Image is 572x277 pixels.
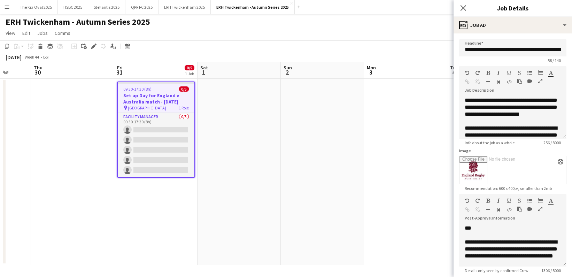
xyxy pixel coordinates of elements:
[449,68,458,76] span: 4
[117,64,123,71] span: Fri
[486,79,490,85] button: Horizontal Line
[3,29,18,38] a: View
[118,92,194,105] h3: Set up Day for England v Australia match - [DATE]
[185,71,194,76] div: 1 Job
[496,198,501,203] button: Italic
[14,0,58,14] button: The Kia Oval 2025
[118,113,194,177] app-card-role: Facility Manager0/509:30-17:30 (8h)
[507,207,511,213] button: HTML Code
[200,64,208,71] span: Sat
[486,70,490,76] button: Bold
[538,140,566,145] span: 256 / 8000
[6,54,22,61] div: [DATE]
[454,3,572,13] h3: Job Details
[211,0,295,14] button: ERH Twickenham - Autumn Series 2025
[283,68,292,76] span: 2
[58,0,88,14] button: HSBC 2025
[465,198,470,203] button: Undo
[496,79,501,85] button: Clear Formatting
[527,206,532,212] button: Insert video
[43,54,50,60] div: BST
[475,198,480,203] button: Redo
[367,64,376,71] span: Mon
[199,68,208,76] span: 1
[527,198,532,203] button: Unordered List
[55,30,70,36] span: Comms
[454,17,572,33] div: Job Ad
[517,78,522,84] button: Paste as plain text
[22,30,30,36] span: Edit
[542,58,566,63] span: 58 / 140
[527,70,532,76] button: Unordered List
[117,82,195,178] app-job-card: 09:30-17:30 (8h)0/5Set up Day for England v Australia match - [DATE] [GEOGRAPHIC_DATA]1 RoleFacil...
[450,64,458,71] span: Tue
[6,17,150,27] h1: ERH Twickenham - Autumn Series 2025
[517,206,522,212] button: Paste as plain text
[123,86,152,92] span: 09:30-17:30 (8h)
[548,198,553,203] button: Text Color
[507,79,511,85] button: HTML Code
[517,198,522,203] button: Strikethrough
[366,68,376,76] span: 3
[459,186,557,191] span: Recommendation: 600 x 400px, smaller than 2mb
[33,68,42,76] span: 30
[465,70,470,76] button: Undo
[538,78,543,84] button: Fullscreen
[6,30,15,36] span: View
[475,70,480,76] button: Redo
[185,65,194,70] span: 0/5
[486,207,490,213] button: Horizontal Line
[496,207,501,213] button: Clear Formatting
[486,198,490,203] button: Bold
[496,70,501,76] button: Italic
[179,86,189,92] span: 0/5
[284,64,292,71] span: Sun
[159,0,211,14] button: ERH Twickenham 2025
[52,29,73,38] a: Comms
[459,268,534,273] span: Details only seen by confirmed Crew
[88,0,125,14] button: Stellantis 2025
[125,0,159,14] button: QPR FC 2025
[128,105,166,110] span: [GEOGRAPHIC_DATA]
[34,64,42,71] span: Thu
[116,68,123,76] span: 31
[538,70,543,76] button: Ordered List
[548,70,553,76] button: Text Color
[538,198,543,203] button: Ordered List
[507,70,511,76] button: Underline
[507,198,511,203] button: Underline
[179,105,189,110] span: 1 Role
[459,140,520,145] span: Info about the job as a whole
[37,30,48,36] span: Jobs
[527,78,532,84] button: Insert video
[23,54,40,60] span: Week 44
[517,70,522,76] button: Strikethrough
[538,206,543,212] button: Fullscreen
[34,29,51,38] a: Jobs
[536,268,566,273] span: 1306 / 8000
[20,29,33,38] a: Edit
